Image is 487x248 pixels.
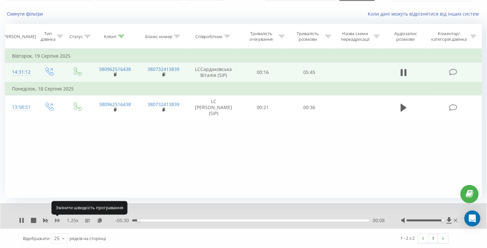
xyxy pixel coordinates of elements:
div: 1 - 2 з 2 [401,235,415,241]
div: 14:31:12 [12,66,28,79]
button: Скинути фільтри [5,11,46,17]
div: Коментар/категорія дзвінка [430,31,469,42]
div: Статус [69,34,83,39]
div: Тип дзвінка [41,31,55,42]
td: 05:45 [286,63,333,82]
div: Співробітник [195,34,223,39]
div: Бізнес номер [145,34,172,39]
a: 380732413839 [147,101,179,107]
span: рядків на сторінці [69,235,106,241]
td: 00:36 [286,95,333,120]
div: Змінити швидкість програвання [51,201,128,215]
div: Accessibility label [442,219,444,222]
td: 00:16 [240,63,286,82]
div: Тривалість розмови [292,31,324,42]
div: Клієнт [104,34,117,39]
td: LC [PERSON_NAME] (SIP) [188,95,240,120]
td: 00:21 [240,95,286,120]
span: 1.25 x [67,217,78,224]
div: Тривалість очікування [246,31,277,42]
a: Коли дані можуть відрізнятися вiд інших систем [368,11,482,17]
td: Вівторок, 19 Серпня 2025 [5,49,482,63]
span: - 05:30 [115,217,132,224]
div: Назва схеми переадресації [339,31,372,42]
a: 380962516438 [99,66,131,72]
span: 00:08 [373,217,385,224]
div: [PERSON_NAME] [3,34,36,39]
div: Accessibility label [137,219,140,222]
div: Аудіозапис розмови [387,31,425,42]
td: LCСардаковська Віталія (SIP) [188,63,240,82]
a: 380732413839 [147,66,179,72]
a: 380962516438 [99,101,131,107]
span: Відображати [23,235,49,241]
div: 25 [54,235,59,242]
td: Понеділок, 18 Серпня 2025 [5,82,482,95]
div: 13:58:51 [12,101,28,114]
div: Open Intercom Messenger [464,211,480,226]
a: 1 [428,234,438,243]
